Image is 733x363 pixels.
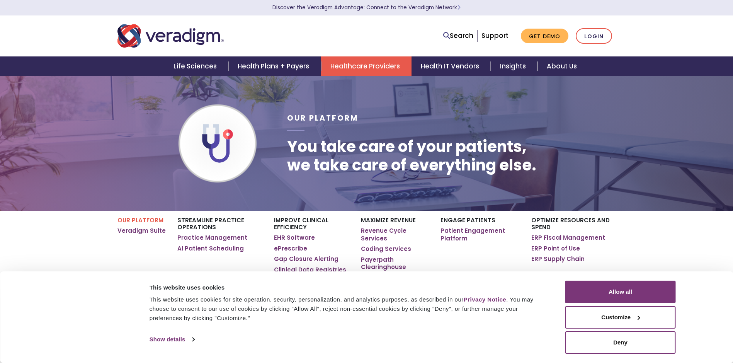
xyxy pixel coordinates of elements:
[531,234,605,242] a: ERP Fiscal Management
[457,4,461,11] span: Learn More
[565,331,676,354] button: Deny
[576,28,612,44] a: Login
[272,4,461,11] a: Discover the Veradigm Advantage: Connect to the Veradigm NetworkLearn More
[164,56,228,76] a: Life Sciences
[361,256,429,271] a: Payerpath Clearinghouse
[521,29,568,44] a: Get Demo
[491,56,537,76] a: Insights
[481,31,509,40] a: Support
[274,234,315,242] a: EHR Software
[274,266,346,274] a: Clinical Data Registries
[117,23,224,49] img: Veradigm logo
[177,234,247,242] a: Practice Management
[443,31,473,41] a: Search
[274,245,307,252] a: ePrescribe
[531,245,580,252] a: ERP Point of Use
[565,306,676,329] button: Customize
[117,227,166,235] a: Veradigm Suite
[150,283,548,292] div: This website uses cookies
[531,255,585,263] a: ERP Supply Chain
[287,113,359,123] span: Our Platform
[274,255,338,263] a: Gap Closure Alerting
[412,56,491,76] a: Health IT Vendors
[287,137,536,174] h1: You take care of your patients, we take care of everything else.
[464,296,506,303] a: Privacy Notice
[361,245,411,253] a: Coding Services
[440,227,520,242] a: Patient Engagement Platform
[565,281,676,303] button: Allow all
[150,295,548,323] div: This website uses cookies for site operation, security, personalization, and analytics purposes, ...
[228,56,321,76] a: Health Plans + Payers
[177,245,244,252] a: AI Patient Scheduling
[537,56,586,76] a: About Us
[361,227,429,242] a: Revenue Cycle Services
[321,56,412,76] a: Healthcare Providers
[150,334,194,345] a: Show details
